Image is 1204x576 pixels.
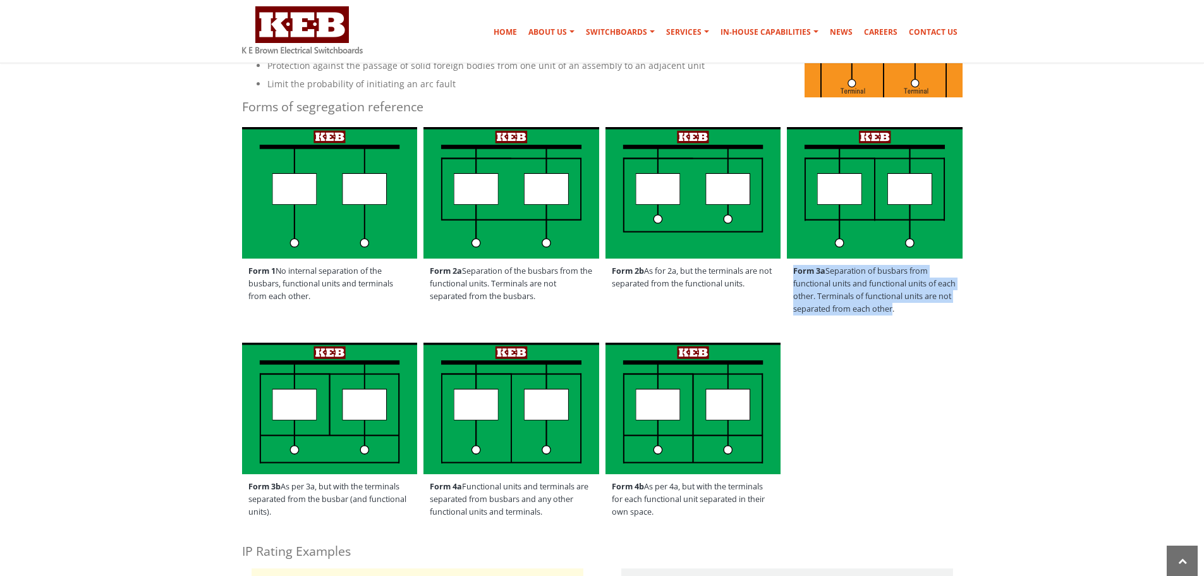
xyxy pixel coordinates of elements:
[904,20,963,45] a: Contact Us
[661,20,714,45] a: Services
[248,481,281,492] strong: Form 3b
[423,474,599,525] span: Functional units and terminals are separated from busbars and any other functional units and term...
[523,20,580,45] a: About Us
[242,98,963,115] h4: Forms of segregation reference
[242,474,418,525] span: As per 3a, but with the terminals separated from the busbar (and functional units).
[248,266,276,276] strong: Form 1
[430,481,462,492] strong: Form 4a
[430,266,462,276] strong: Form 2a
[242,542,963,560] h4: IP Rating Examples
[581,20,660,45] a: Switchboards
[612,266,644,276] strong: Form 2b
[605,474,781,525] span: As per 4a, but with the terminals for each functional unit separated in their own space.
[489,20,522,45] a: Home
[715,20,824,45] a: In-house Capabilities
[267,58,963,73] li: Protection against the passage of solid foreign bodies from one unit of an assembly to an adjacen...
[242,6,363,54] img: K E Brown Electrical Switchboards
[793,266,825,276] strong: Form 3a
[242,259,418,309] span: No internal separation of the busbars, functional units and terminals from each other.
[267,77,963,92] li: Limit the probability of initiating an arc fault
[859,20,903,45] a: Careers
[612,481,644,492] strong: Form 4b
[787,259,963,322] span: Separation of busbars from functional units and functional units of each other. Terminals of func...
[423,259,599,309] span: Separation of the busbars from the functional units. Terminals are not separated from the busbars.
[605,259,781,297] span: As for 2a, but the terminals are not separated from the functional units.
[825,20,858,45] a: News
